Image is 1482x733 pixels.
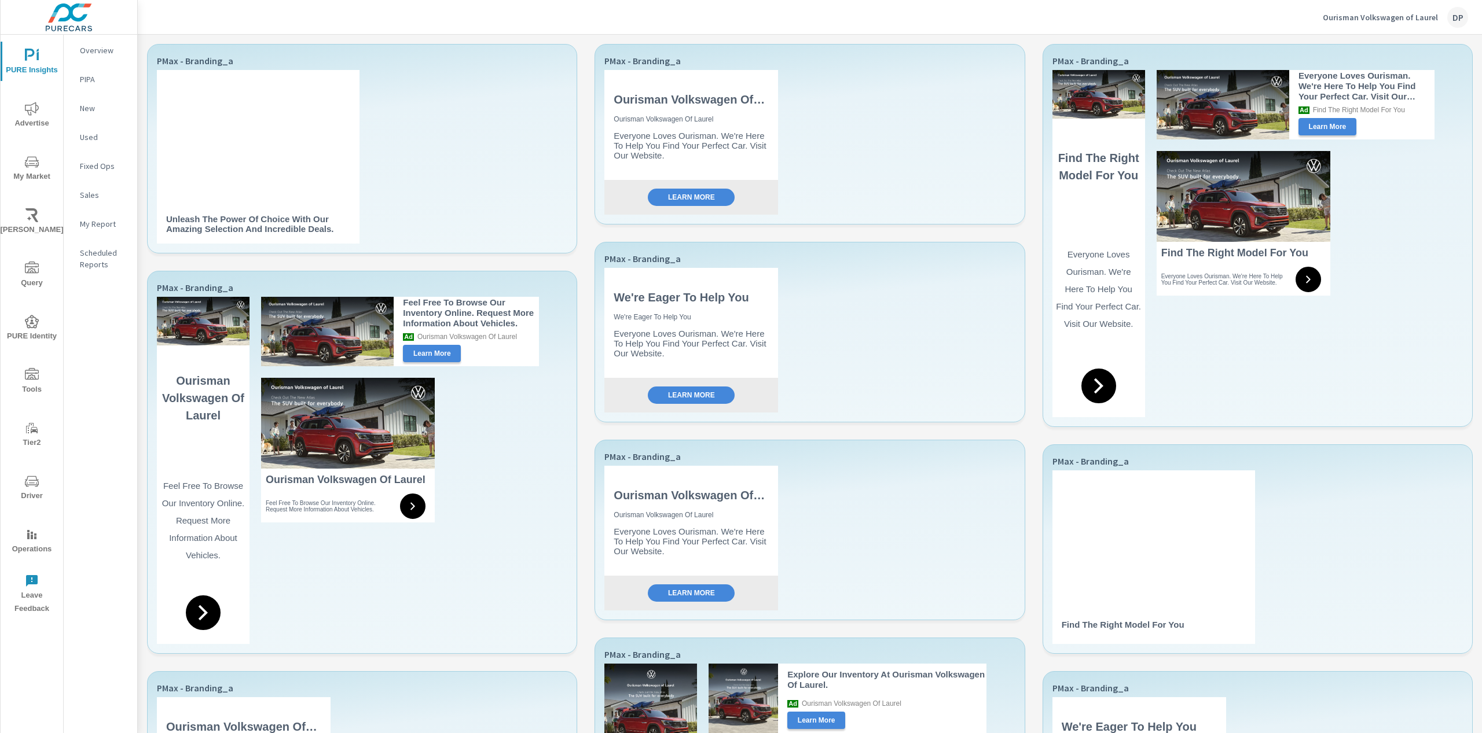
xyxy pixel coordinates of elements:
[1052,681,1463,697] p: PMax - Branding_a
[651,390,731,400] span: LEARN MORE
[1157,70,1289,139] img: 17315892771086861236
[1161,247,1326,259] div: Find The Right Model For You
[80,45,128,56] p: Overview
[1052,454,1463,470] p: PMax - Branding_a
[64,42,137,59] div: Overview
[604,54,1015,70] p: PMax - Branding_a
[1313,106,1405,114] div: Find The Right Model For You
[160,372,246,424] div: Ourisman Volkswagen Of Laurel
[4,421,60,450] span: Tier2
[604,647,1015,664] p: PMax - Branding_a
[160,477,246,564] div: Feel Free To Browse Our Inventory Online. Request More Information About Vehicles.
[787,700,798,708] div: Ad
[157,297,250,345] img: 17315892771086861236
[166,214,350,234] div: Unleash The Power Of Choice With Our Amazing Selection And Incredible Deals.
[1298,106,1309,114] div: Ad
[4,155,60,183] span: My Market
[1298,118,1356,135] button: Learn More
[614,489,769,502] div: Ourisman Volkswagen Of Laurel
[787,669,986,690] div: Explore Our Inventory At Ourisman Volkswagen Of Laurel.
[64,128,137,146] div: Used
[4,102,60,130] span: Advertise
[4,49,60,77] span: PURE Insights
[1157,151,1330,242] img: 17315892771086861236
[791,715,842,725] span: Learn More
[157,681,567,697] p: PMax - Branding_a
[604,252,1015,268] p: PMax - Branding_a
[64,157,137,175] div: Fixed Ops
[1298,71,1435,102] div: Everyone Loves Ourisman. We're Here To Help You Find Your Perfect Car. Visit Our Website.
[261,297,394,366] img: 17315892771086861236
[614,93,769,106] div: Ourisman Volkswagen Of Laurel
[651,588,731,598] span: LEARN MORE
[1056,149,1142,184] div: Find The Right Model For You
[4,315,60,343] span: PURE Identity
[4,368,60,396] span: Tools
[406,348,457,359] span: Learn More
[614,329,769,358] div: Everyone Loves Ourisman. We're Here To Help You Find Your Perfect Car. Visit Our Website.
[614,313,769,321] div: We're Eager To Help You
[4,574,60,616] span: Leave Feedback
[614,526,769,556] div: Everyone Loves Ourisman. We're Here To Help You Find Your Perfect Car. Visit Our Website.
[403,297,539,329] div: Feel Free To Browse Our Inventory Online. Request More Information About Vehicles.
[64,244,137,273] div: Scheduled Reports
[1056,246,1142,333] div: Everyone Loves Ourisman. We're Here To Help You Find Your Perfect Car. Visit Our Website.
[1,35,63,620] div: nav menu
[4,208,60,237] span: [PERSON_NAME]
[80,131,128,143] p: Used
[614,511,769,519] div: Ourisman Volkswagen Of Laurel
[80,189,128,201] p: Sales
[80,160,128,172] p: Fixed Ops
[648,584,735,602] button: LEARN MORE
[648,386,735,404] button: LEARN MORE
[157,54,567,70] p: PMax - Branding_a
[80,247,128,270] p: Scheduled Reports
[266,500,395,513] div: Feel Free To Browse Our Inventory Online. Request More Information About Vehicles.
[1052,54,1463,70] p: PMax - Branding_a
[4,261,60,290] span: Query
[648,189,735,206] button: LEARN MORE
[651,192,731,202] span: LEARN MORE
[64,215,137,233] div: My Report
[80,218,128,230] p: My Report
[4,528,60,556] span: Operations
[1052,70,1145,119] img: 17315892771086861236
[4,474,60,503] span: Driver
[709,664,778,733] img: 17807300814127847592
[614,291,769,304] div: We're Eager To Help You
[802,699,901,708] div: Ourisman Volkswagen Of Laurel
[266,474,430,486] div: Ourisman Volkswagen Of Laurel
[1323,12,1438,23] p: Ourisman Volkswagen of Laurel
[261,378,435,469] img: 17315892771086861236
[80,73,128,85] p: PIPA
[604,450,1015,466] p: PMax - Branding_a
[614,131,769,160] div: Everyone Loves Ourisman. We're Here To Help You Find Your Perfect Car. Visit Our Website.
[1302,121,1353,132] span: Learn More
[787,712,845,729] button: Learn More
[80,102,128,114] p: New
[1062,620,1246,629] div: Find The Right Model For You
[157,281,567,297] p: PMax - Branding_a
[403,333,414,341] div: Ad
[403,345,461,362] button: Learn More
[64,71,137,88] div: PIPA
[1161,273,1291,286] div: Everyone Loves Ourisman. We're Here To Help You Find Your Perfect Car. Visit Our Website.
[64,100,137,117] div: New
[64,186,137,204] div: Sales
[614,115,769,123] div: Ourisman Volkswagen Of Laurel
[417,333,517,341] div: Ourisman Volkswagen Of Laurel
[1447,7,1468,28] div: DP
